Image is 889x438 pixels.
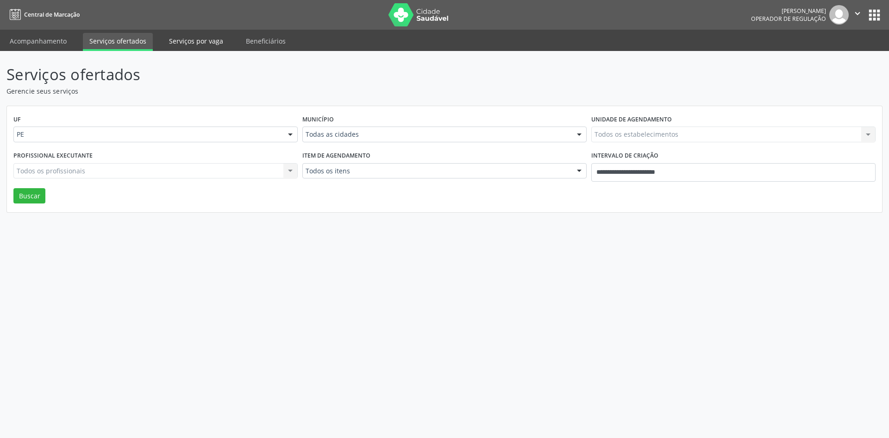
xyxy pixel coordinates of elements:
[3,33,73,49] a: Acompanhamento
[6,63,620,86] p: Serviços ofertados
[751,7,826,15] div: [PERSON_NAME]
[302,113,334,127] label: Município
[849,5,866,25] button: 
[306,166,568,176] span: Todos os itens
[163,33,230,49] a: Serviços por vaga
[24,11,80,19] span: Central de Marcação
[6,86,620,96] p: Gerencie seus serviços
[829,5,849,25] img: img
[751,15,826,23] span: Operador de regulação
[13,113,21,127] label: UF
[852,8,863,19] i: 
[306,130,568,139] span: Todas as cidades
[17,130,279,139] span: PE
[239,33,292,49] a: Beneficiários
[6,7,80,22] a: Central de Marcação
[591,113,672,127] label: Unidade de agendamento
[591,149,658,163] label: Intervalo de criação
[866,7,883,23] button: apps
[13,188,45,204] button: Buscar
[13,149,93,163] label: Profissional executante
[83,33,153,51] a: Serviços ofertados
[302,149,370,163] label: Item de agendamento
